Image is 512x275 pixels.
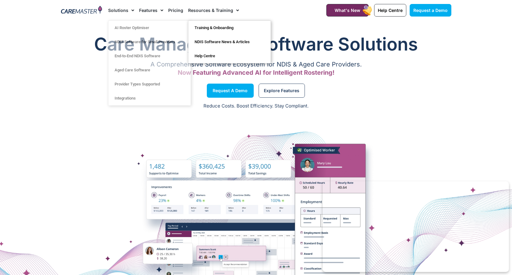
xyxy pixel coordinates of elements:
span: Explore Features [264,89,299,92]
a: What's New [326,4,369,17]
span: Request a Demo [213,89,248,92]
span: Help Centre [378,8,403,13]
a: NDIS Software News & Articles [188,35,271,49]
a: End-to-End NDIS Software [108,49,191,63]
img: CareMaster Logo [61,6,102,15]
span: What's New [335,8,360,13]
a: Integrations [108,91,191,105]
a: Provider Types Supported​ [108,77,191,91]
a: Request a Demo [207,84,254,98]
span: Request a Demo [413,8,448,13]
p: A Comprehensive Software Ecosystem for NDIS & Aged Care Providers. [61,62,451,66]
ul: Solutions [108,21,191,106]
ul: Resources & Training [188,21,271,63]
h1: Care Management Software Solutions [61,32,451,56]
a: Request a Demo [410,4,451,17]
p: Reduce Costs. Boost Efficiency. Stay Compliant. [4,103,508,110]
a: AI Roster Optimiser [108,21,191,35]
a: Training & Onboarding [188,21,271,35]
iframe: Popup CTA [323,181,509,272]
span: Now Featuring Advanced AI for Intelligent Rostering! [178,69,335,76]
a: Help Centre [374,4,406,17]
a: Explore Features [259,84,305,98]
a: Help Centre [188,49,271,63]
a: Aged Care Software [108,63,191,77]
a: NDIS Software for Small Providers [108,35,191,49]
